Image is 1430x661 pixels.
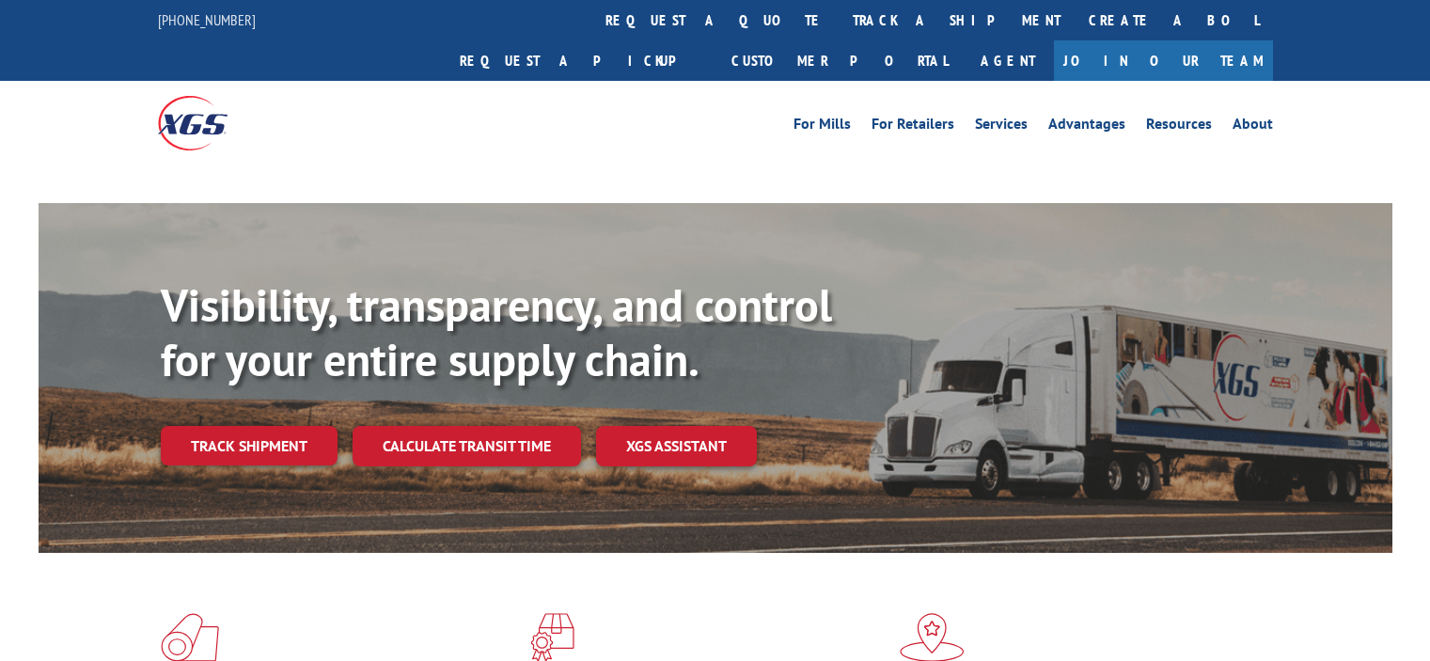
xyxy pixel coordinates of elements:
a: Services [975,117,1028,137]
a: Track shipment [161,426,338,465]
a: Request a pickup [446,40,717,81]
a: XGS ASSISTANT [596,426,757,466]
a: Join Our Team [1054,40,1273,81]
a: About [1233,117,1273,137]
a: Resources [1146,117,1212,137]
a: [PHONE_NUMBER] [158,10,256,29]
a: Agent [962,40,1054,81]
a: For Mills [794,117,851,137]
b: Visibility, transparency, and control for your entire supply chain. [161,275,832,388]
a: Calculate transit time [353,426,581,466]
a: For Retailers [872,117,954,137]
a: Customer Portal [717,40,962,81]
a: Advantages [1048,117,1125,137]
